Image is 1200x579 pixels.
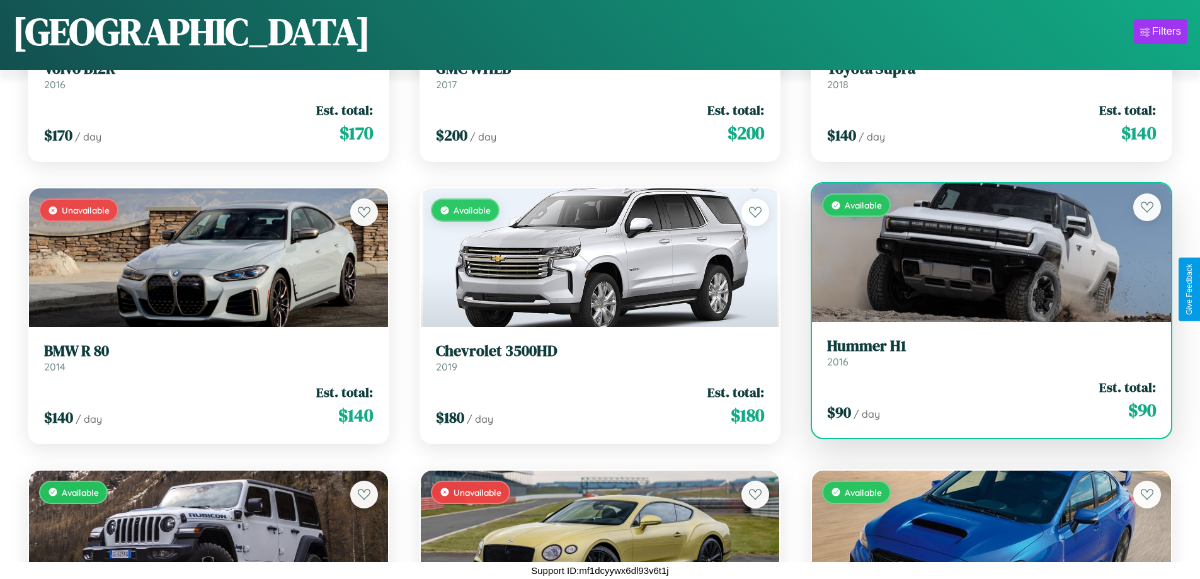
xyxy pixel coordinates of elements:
[845,200,882,210] span: Available
[436,60,765,91] a: GMC WHLB2017
[76,413,102,425] span: / day
[1121,120,1156,146] span: $ 140
[436,342,765,373] a: Chevrolet 3500HD2019
[1128,398,1156,423] span: $ 90
[13,6,370,57] h1: [GEOGRAPHIC_DATA]
[1099,378,1156,396] span: Est. total:
[827,78,849,91] span: 2018
[1134,19,1187,44] button: Filters
[845,487,882,498] span: Available
[62,487,99,498] span: Available
[340,120,373,146] span: $ 170
[44,78,66,91] span: 2016
[62,205,110,215] span: Unavailable
[436,407,464,428] span: $ 180
[454,487,501,498] span: Unavailable
[454,205,491,215] span: Available
[44,342,373,373] a: BMW R 802014
[44,342,373,360] h3: BMW R 80
[707,383,764,401] span: Est. total:
[728,120,764,146] span: $ 200
[44,360,66,373] span: 2014
[1152,25,1181,38] div: Filters
[436,342,765,360] h3: Chevrolet 3500HD
[467,413,493,425] span: / day
[859,130,885,143] span: / day
[827,337,1156,355] h3: Hummer H1
[316,383,373,401] span: Est. total:
[531,562,668,579] p: Support ID: mf1dcyywx6dl93v6t1j
[44,125,72,146] span: $ 170
[436,125,467,146] span: $ 200
[436,78,457,91] span: 2017
[731,403,764,428] span: $ 180
[338,403,373,428] span: $ 140
[827,60,1156,91] a: Toyota Supra2018
[470,130,496,143] span: / day
[44,60,373,91] a: Volvo B12R2016
[827,402,851,423] span: $ 90
[827,125,856,146] span: $ 140
[827,355,849,368] span: 2016
[827,337,1156,368] a: Hummer H12016
[1185,264,1194,315] div: Give Feedback
[707,101,764,119] span: Est. total:
[436,360,457,373] span: 2019
[44,407,73,428] span: $ 140
[316,101,373,119] span: Est. total:
[1099,101,1156,119] span: Est. total:
[75,130,101,143] span: / day
[854,408,880,420] span: / day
